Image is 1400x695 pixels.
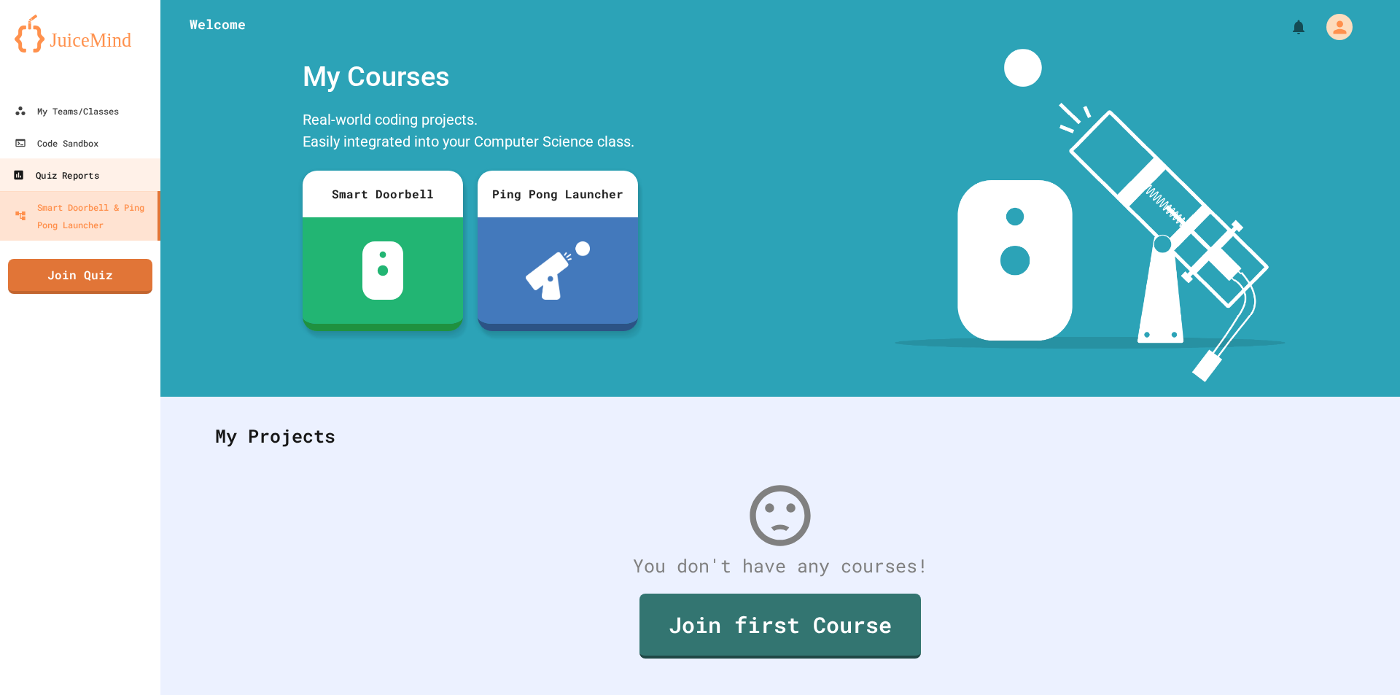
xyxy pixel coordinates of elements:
[12,166,98,185] div: Quiz Reports
[526,241,591,300] img: ppl-with-ball.png
[201,408,1360,465] div: My Projects
[639,594,921,659] a: Join first Course
[15,134,98,152] div: Code Sandbox
[201,552,1360,580] div: You don't have any courses!
[8,259,152,294] a: Join Quiz
[15,15,146,53] img: logo-orange.svg
[895,49,1286,382] img: banner-image-my-projects.png
[1263,15,1311,39] div: My Notifications
[362,241,404,300] img: sdb-white.svg
[15,102,119,120] div: My Teams/Classes
[295,49,645,105] div: My Courses
[303,171,463,217] div: Smart Doorbell
[15,198,152,233] div: Smart Doorbell & Ping Pong Launcher
[1311,10,1356,44] div: My Account
[295,105,645,160] div: Real-world coding projects. Easily integrated into your Computer Science class.
[478,171,638,217] div: Ping Pong Launcher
